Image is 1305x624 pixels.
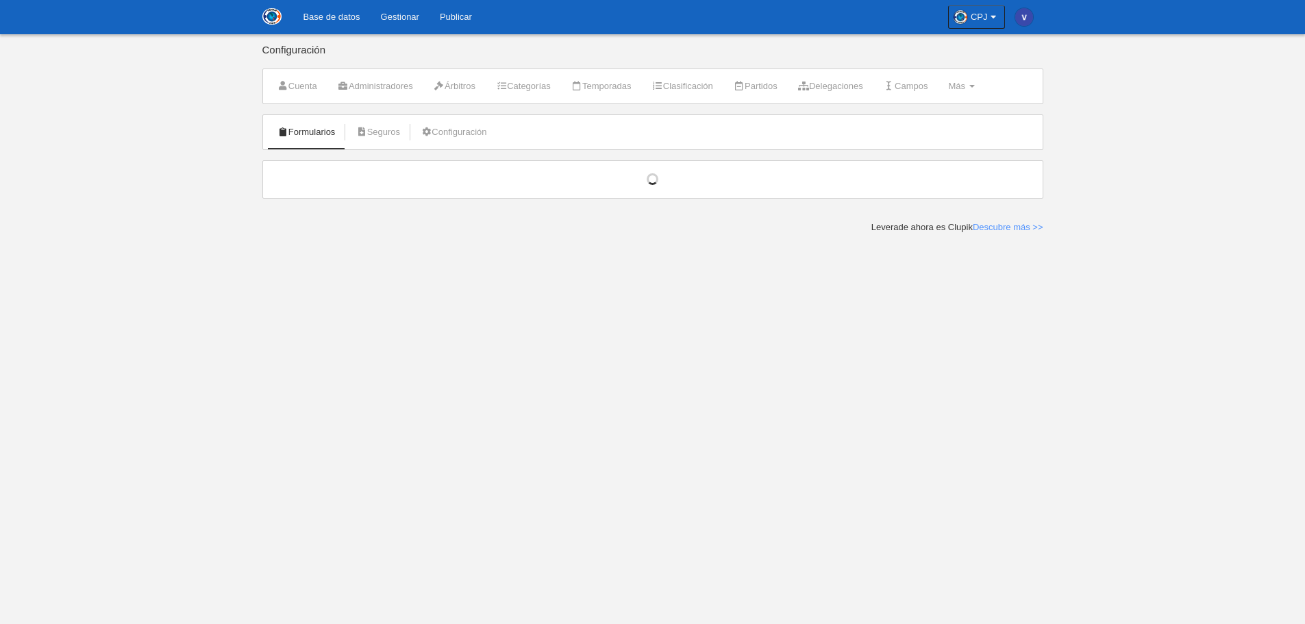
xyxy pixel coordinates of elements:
a: Cuenta [270,76,325,97]
a: Formularios [270,122,343,142]
a: Seguros [348,122,408,142]
a: Más [941,76,982,97]
a: Partidos [726,76,785,97]
a: Configuración [413,122,494,142]
a: Administradores [330,76,421,97]
a: Campos [876,76,936,97]
a: CPJ [948,5,1005,29]
a: Delegaciones [791,76,871,97]
a: Temporadas [564,76,639,97]
a: Descubre más >> [973,222,1043,232]
a: Árbitros [426,76,483,97]
span: Más [948,81,965,91]
img: CPJ [262,8,282,25]
span: CPJ [971,10,988,24]
img: c2l6ZT0zMHgzMCZmcz05JnRleHQ9ViZiZz0zOTQ5YWI%3D.png [1015,8,1033,26]
a: Clasificación [645,76,721,97]
div: Cargando [277,173,1029,186]
div: Leverade ahora es Clupik [871,221,1043,234]
a: Categorías [488,76,558,97]
div: Configuración [262,45,1043,68]
img: OahAUokjtesP.30x30.jpg [954,10,967,24]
